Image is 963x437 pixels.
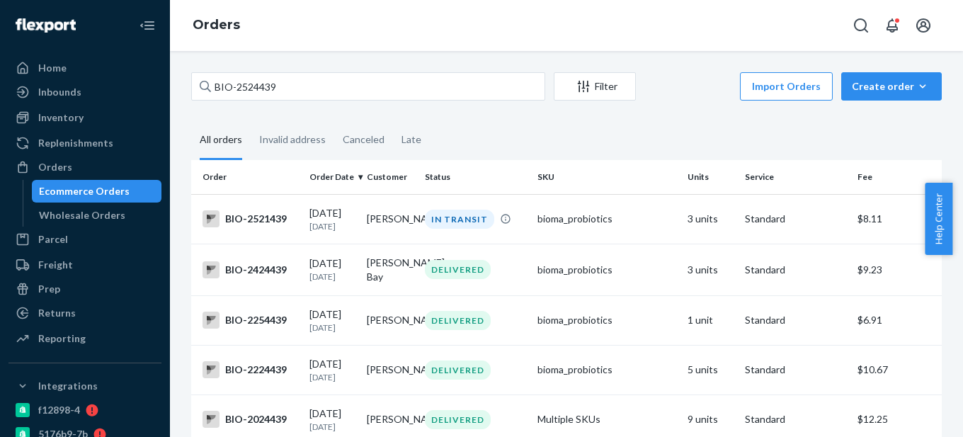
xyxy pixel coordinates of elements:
[682,244,739,295] td: 3 units
[537,313,676,327] div: bioma_probiotics
[38,331,86,346] div: Reporting
[852,345,942,395] td: $10.67
[554,79,635,93] div: Filter
[361,345,418,395] td: [PERSON_NAME]
[367,171,413,183] div: Customer
[852,295,942,345] td: $6.91
[682,160,739,194] th: Units
[38,160,72,174] div: Orders
[425,361,491,380] div: DELIVERED
[682,194,739,244] td: 3 units
[8,132,161,154] a: Replenishments
[8,81,161,103] a: Inbounds
[203,261,298,278] div: BIO-2424439
[39,184,130,198] div: Ecommerce Orders
[745,313,846,327] p: Standard
[8,57,161,79] a: Home
[8,254,161,276] a: Freight
[425,260,491,279] div: DELIVERED
[847,11,875,40] button: Open Search Box
[537,212,676,226] div: bioma_probiotics
[852,79,931,93] div: Create order
[309,271,355,283] p: [DATE]
[309,357,355,383] div: [DATE]
[682,295,739,345] td: 1 unit
[38,136,113,150] div: Replenishments
[133,11,161,40] button: Close Navigation
[361,194,418,244] td: [PERSON_NAME]
[554,72,636,101] button: Filter
[740,72,833,101] button: Import Orders
[309,322,355,334] p: [DATE]
[38,61,67,75] div: Home
[745,212,846,226] p: Standard
[38,258,73,272] div: Freight
[309,307,355,334] div: [DATE]
[852,244,942,295] td: $9.23
[191,72,545,101] input: Search orders
[191,160,304,194] th: Order
[925,183,952,255] button: Help Center
[537,263,676,277] div: bioma_probiotics
[401,121,421,158] div: Late
[852,160,942,194] th: Fee
[852,194,942,244] td: $8.11
[309,421,355,433] p: [DATE]
[203,411,298,428] div: BIO-2024439
[425,410,491,429] div: DELIVERED
[309,371,355,383] p: [DATE]
[909,11,938,40] button: Open account menu
[361,244,418,295] td: [PERSON_NAME] Bay
[38,85,81,99] div: Inbounds
[38,379,98,393] div: Integrations
[841,72,942,101] button: Create order
[745,412,846,426] p: Standard
[39,208,125,222] div: Wholesale Orders
[419,160,532,194] th: Status
[8,327,161,350] a: Reporting
[32,180,162,203] a: Ecommerce Orders
[203,361,298,378] div: BIO-2224439
[745,263,846,277] p: Standard
[38,306,76,320] div: Returns
[193,17,240,33] a: Orders
[8,278,161,300] a: Prep
[309,407,355,433] div: [DATE]
[38,232,68,246] div: Parcel
[8,375,161,397] button: Integrations
[739,160,852,194] th: Service
[878,11,906,40] button: Open notifications
[181,5,251,46] ol: breadcrumbs
[32,204,162,227] a: Wholesale Orders
[304,160,361,194] th: Order Date
[309,256,355,283] div: [DATE]
[200,121,242,160] div: All orders
[16,18,76,33] img: Flexport logo
[8,106,161,129] a: Inventory
[309,220,355,232] p: [DATE]
[8,156,161,178] a: Orders
[38,282,60,296] div: Prep
[309,206,355,232] div: [DATE]
[343,121,384,158] div: Canceled
[745,363,846,377] p: Standard
[8,399,161,421] a: f12898-4
[38,110,84,125] div: Inventory
[537,363,676,377] div: bioma_probiotics
[8,302,161,324] a: Returns
[682,345,739,395] td: 5 units
[203,312,298,329] div: BIO-2254439
[425,210,494,229] div: IN TRANSIT
[38,403,80,417] div: f12898-4
[203,210,298,227] div: BIO-2521439
[532,160,682,194] th: SKU
[8,228,161,251] a: Parcel
[361,295,418,345] td: [PERSON_NAME]
[259,121,326,158] div: Invalid address
[425,311,491,330] div: DELIVERED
